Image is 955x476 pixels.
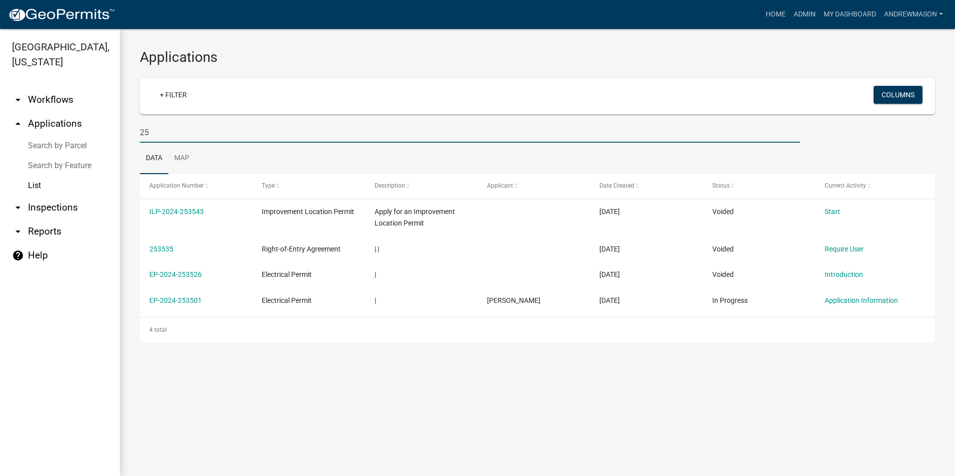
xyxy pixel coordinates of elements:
span: | [375,270,376,278]
div: 4 total [140,317,935,342]
datatable-header-cell: Type [252,174,365,198]
a: Require User [825,245,864,253]
span: Voided [712,208,734,216]
a: ILP-2024-253543 [149,208,204,216]
span: Austin Haller [487,296,540,304]
datatable-header-cell: Description [365,174,477,198]
a: AndrewMason [880,5,947,24]
span: 05/01/2024 [599,208,620,216]
span: Type [262,182,275,189]
a: Admin [790,5,820,24]
span: Current Activity [825,182,866,189]
a: 253535 [149,245,173,253]
span: Description [375,182,405,189]
span: | [375,296,376,304]
span: | | [375,245,379,253]
a: Map [168,143,195,175]
span: Application Number [149,182,204,189]
span: Right-of-Entry Agreement [262,245,341,253]
span: Improvement Location Permit [262,208,354,216]
span: 05/01/2024 [599,270,620,278]
a: My Dashboard [820,5,880,24]
a: EP-2024-253526 [149,270,202,278]
span: Apply for an Improvement Location Permit [375,208,455,227]
a: Data [140,143,168,175]
span: 05/01/2024 [599,245,620,253]
span: Voided [712,270,734,278]
a: Home [762,5,790,24]
datatable-header-cell: Applicant [477,174,590,198]
i: arrow_drop_down [12,202,24,214]
span: 05/01/2024 [599,296,620,304]
i: help [12,249,24,261]
input: Search for applications [140,122,800,143]
span: Voided [712,245,734,253]
a: Start [825,208,840,216]
span: Electrical Permit [262,296,312,304]
a: + Filter [152,86,195,104]
h3: Applications [140,49,935,66]
i: arrow_drop_down [12,226,24,238]
a: EP-2024-253501 [149,296,202,304]
span: Electrical Permit [262,270,312,278]
a: Application Information [825,296,898,304]
i: arrow_drop_down [12,94,24,106]
a: Introduction [825,270,863,278]
span: Status [712,182,730,189]
datatable-header-cell: Current Activity [815,174,928,198]
span: Date Created [599,182,634,189]
button: Columns [874,86,923,104]
datatable-header-cell: Date Created [590,174,702,198]
span: Applicant [487,182,513,189]
datatable-header-cell: Application Number [140,174,252,198]
i: arrow_drop_up [12,118,24,130]
span: In Progress [712,296,748,304]
datatable-header-cell: Status [702,174,815,198]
